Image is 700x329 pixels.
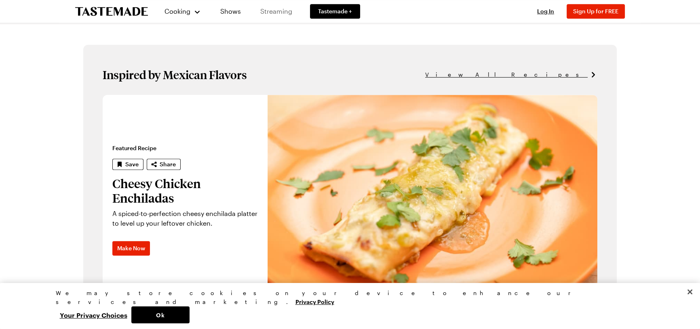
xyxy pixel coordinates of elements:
a: Tastemade + [310,4,360,19]
div: Privacy [56,289,638,323]
button: Cooking [164,2,201,21]
span: Tastemade + [318,7,352,15]
span: Save [125,160,139,168]
button: Your Privacy Choices [56,306,131,323]
span: Log In [537,8,554,15]
div: We may store cookies on your device to enhance our services and marketing. [56,289,638,306]
button: Close [681,283,699,301]
button: Sign Up for FREE [567,4,625,19]
a: More information about your privacy, opens in a new tab [295,298,334,305]
span: Share [160,160,176,168]
a: To Tastemade Home Page [75,7,148,16]
button: Save recipe [112,159,143,170]
a: Make Now [112,241,150,256]
button: Log In [529,7,562,15]
span: Make Now [117,244,145,252]
span: Sign Up for FREE [573,8,618,15]
button: Ok [131,306,190,323]
h1: Inspired by Mexican Flavors [103,67,247,82]
span: Cooking [164,7,190,15]
button: Share [147,159,181,170]
span: View All Recipes [425,70,588,79]
a: View All Recipes [425,70,597,79]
